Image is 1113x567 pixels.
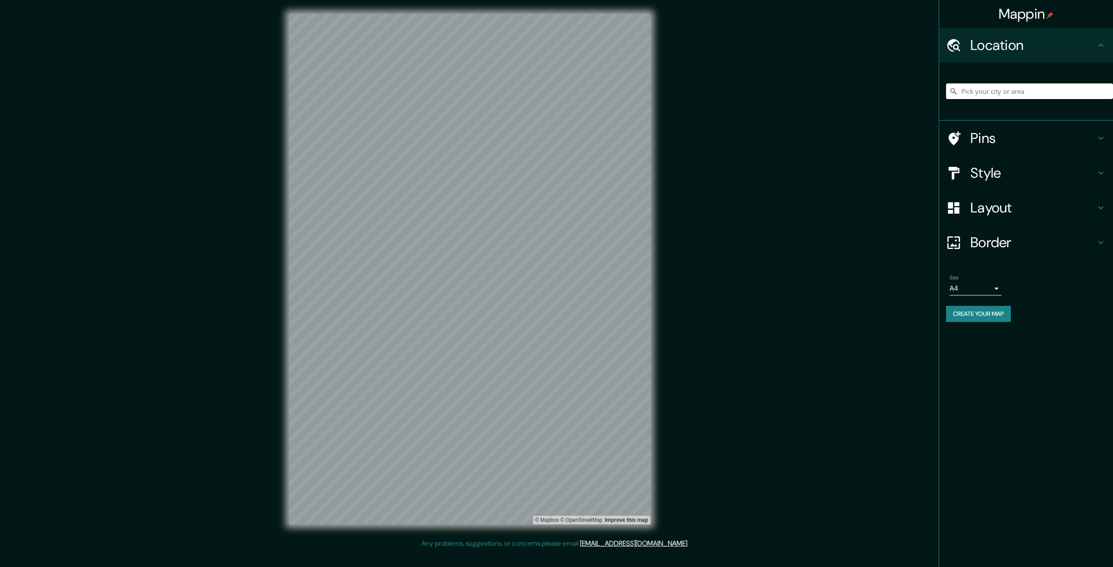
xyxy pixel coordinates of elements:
a: Map feedback [605,517,648,523]
h4: Mappin [999,5,1054,23]
div: . [690,538,692,549]
h4: Layout [970,199,1096,216]
div: Pins [939,121,1113,156]
div: . [689,538,690,549]
a: Mapbox [535,517,559,523]
label: Size [950,274,959,282]
div: Style [939,156,1113,190]
input: Pick your city or area [946,83,1113,99]
h4: Border [970,234,1096,251]
h4: Style [970,164,1096,182]
canvas: Map [289,14,650,524]
h4: Pins [970,129,1096,147]
iframe: Help widget launcher [1036,533,1103,557]
p: Any problems, suggestions, or concerns please email . [421,538,689,549]
div: Location [939,28,1113,63]
a: [EMAIL_ADDRESS][DOMAIN_NAME] [580,539,687,548]
a: OpenStreetMap [560,517,603,523]
div: A4 [950,282,1002,295]
div: Border [939,225,1113,260]
img: pin-icon.png [1046,12,1053,19]
div: Layout [939,190,1113,225]
button: Create your map [946,306,1011,322]
h4: Location [970,36,1096,54]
